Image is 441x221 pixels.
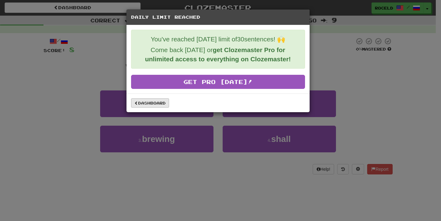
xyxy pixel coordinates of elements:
p: You've reached [DATE] limit of 30 sentences! 🙌 [136,35,300,44]
h5: Daily Limit Reached [131,14,305,20]
p: Come back [DATE] or [136,45,300,64]
strong: get Clozemaster Pro for unlimited access to everything on Clozemaster! [145,46,291,63]
a: Get Pro [DATE]! [131,75,305,89]
a: Dashboard [131,98,169,108]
